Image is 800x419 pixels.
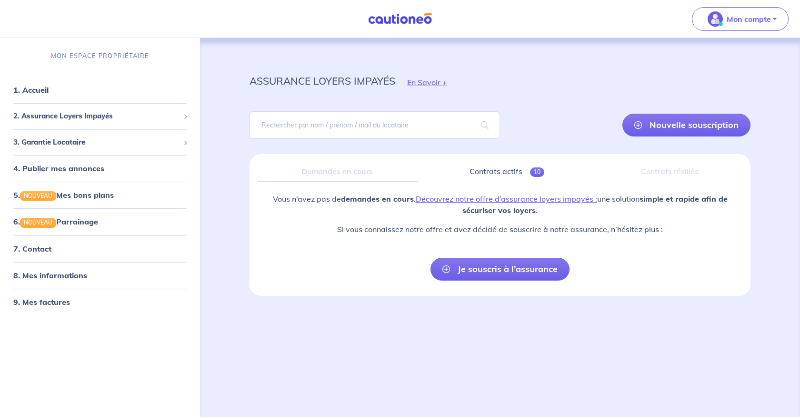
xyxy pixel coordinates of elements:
a: Nouvelle souscription [622,114,750,136]
p: Mon compte [727,13,771,25]
a: 9. Mes factures [13,297,70,307]
div: 1. Accueil [4,80,196,99]
p: Vous n’avez pas de . une solution . [257,193,743,216]
a: 4. Publier mes annonces [13,164,104,173]
span: 2. Assurance Loyers Impayés [13,111,180,122]
a: Contrats actifs10 [425,162,589,182]
div: 6.NOUVEAUParrainage [4,212,196,231]
div: 4. Publier mes annonces [4,159,196,178]
div: 2. Assurance Loyers Impayés [4,107,196,126]
strong: demandes en cours [341,194,414,204]
a: 1. Accueil [13,85,49,95]
span: 10 [530,167,544,177]
p: assurance loyers impayés [250,72,395,89]
p: Si vous connaissez notre offre et avez décidé de souscrire à notre assurance, n’hésitez plus : [257,224,743,235]
a: 5.NOUVEAUMes bons plans [13,190,114,200]
a: 6.NOUVEAUParrainage [13,217,98,226]
div: 9. Mes factures [4,292,196,312]
span: 3. Garantie Locataire [13,137,180,148]
p: MON ESPACE PROPRIÉTAIRE [51,51,149,60]
span: search [470,112,500,138]
img: illu_account_valid_menu.svg [708,11,723,27]
a: Découvrez notre offre d’assurance loyers impayés : [416,194,597,204]
input: Rechercher par nom / prénom / mail du locataire [250,111,500,139]
img: Cautioneo [364,13,436,25]
div: 8. Mes informations [4,266,196,285]
button: illu_account_valid_menu.svgMon compte [692,7,789,31]
div: 3. Garantie Locataire [4,133,196,152]
a: Je souscris à l’assurance [430,258,570,281]
a: 8. Mes informations [13,271,87,280]
a: 7. Contact [13,244,51,253]
div: 5.NOUVEAUMes bons plans [4,185,196,205]
div: 7. Contact [4,239,196,258]
button: En Savoir + [395,68,459,96]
